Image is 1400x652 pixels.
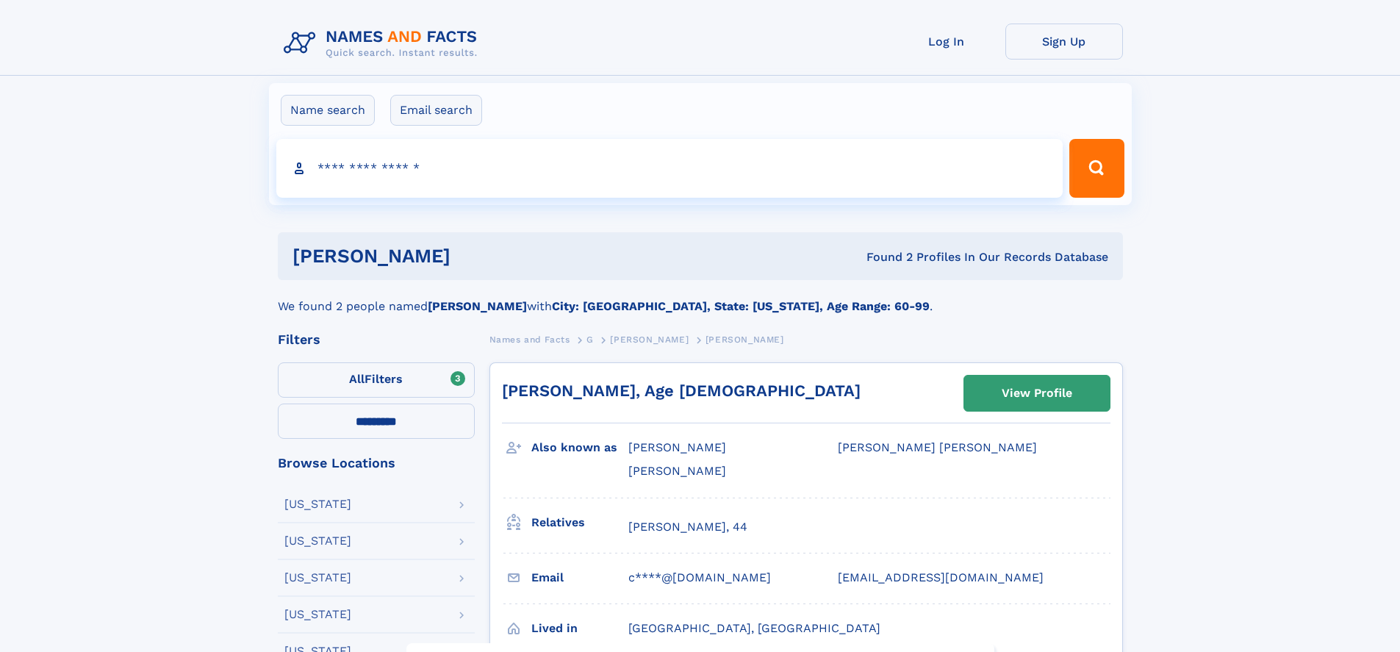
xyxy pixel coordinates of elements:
div: View Profile [1002,376,1072,410]
a: G [586,330,594,348]
span: [GEOGRAPHIC_DATA], [GEOGRAPHIC_DATA] [628,621,880,635]
div: Found 2 Profiles In Our Records Database [658,249,1108,265]
div: [US_STATE] [284,572,351,584]
span: [PERSON_NAME] [PERSON_NAME] [838,440,1037,454]
span: G [586,334,594,345]
a: View Profile [964,376,1110,411]
button: Search Button [1069,139,1124,198]
span: [PERSON_NAME] [610,334,689,345]
div: Browse Locations [278,456,475,470]
div: We found 2 people named with . [278,280,1123,315]
input: search input [276,139,1063,198]
label: Email search [390,95,482,126]
b: City: [GEOGRAPHIC_DATA], State: [US_STATE], Age Range: 60-99 [552,299,930,313]
span: All [349,372,365,386]
span: [PERSON_NAME] [628,440,726,454]
a: Sign Up [1005,24,1123,60]
div: [US_STATE] [284,535,351,547]
div: Filters [278,333,475,346]
h3: Relatives [531,510,628,535]
a: Names and Facts [489,330,570,348]
a: Log In [888,24,1005,60]
span: [PERSON_NAME] [628,464,726,478]
label: Name search [281,95,375,126]
a: [PERSON_NAME], Age [DEMOGRAPHIC_DATA] [502,381,861,400]
span: [PERSON_NAME] [706,334,784,345]
div: [US_STATE] [284,609,351,620]
h3: Lived in [531,616,628,641]
a: [PERSON_NAME], 44 [628,519,747,535]
a: [PERSON_NAME] [610,330,689,348]
h3: Email [531,565,628,590]
h1: [PERSON_NAME] [292,247,658,265]
b: [PERSON_NAME] [428,299,527,313]
img: Logo Names and Facts [278,24,489,63]
span: [EMAIL_ADDRESS][DOMAIN_NAME] [838,570,1044,584]
h3: Also known as [531,435,628,460]
label: Filters [278,362,475,398]
div: [US_STATE] [284,498,351,510]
